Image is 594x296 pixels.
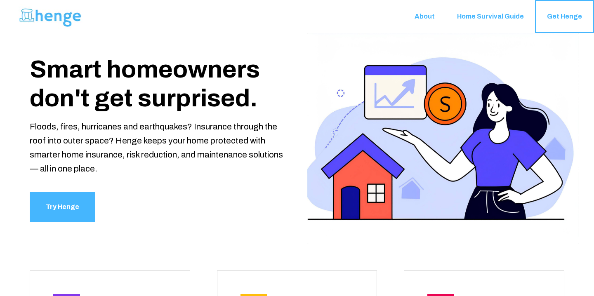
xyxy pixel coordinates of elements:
span: Get Henge [547,13,582,21]
span: About [415,13,435,21]
h1: Smart homeowners don't get surprised. [30,55,287,113]
div: Floods, fires, hurricanes and earthquakes? Insurance through the roof into outer space? Henge kee... [30,120,287,176]
span: Try Henge [46,201,79,213]
span: Home Survival Guide [457,13,524,21]
a: Try Henge [30,192,95,222]
img: savvy homeowner using AI tool to mitigate home risk and save money. happy 17-12-2024 at 23-12-53-1 [307,33,579,244]
img: Henge-Full-Logo-Blue [19,3,82,30]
